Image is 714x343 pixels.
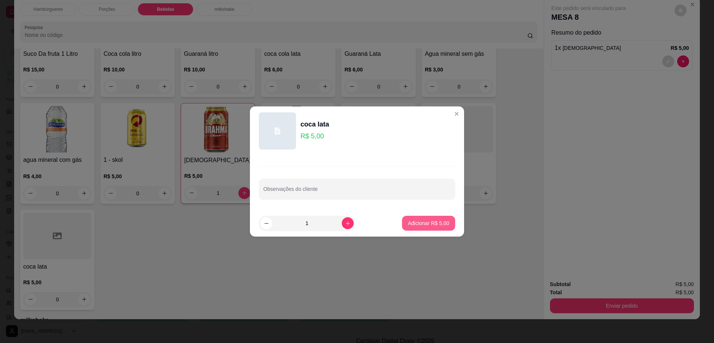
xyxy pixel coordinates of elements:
input: Observações do cliente [263,188,451,196]
button: Close [451,108,463,120]
button: decrease-product-quantity [260,217,272,229]
p: R$ 5,00 [300,131,329,141]
button: increase-product-quantity [342,217,354,229]
button: Adicionar R$ 5,00 [402,216,455,231]
p: Adicionar R$ 5,00 [408,219,449,227]
div: coca lata [300,119,329,129]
